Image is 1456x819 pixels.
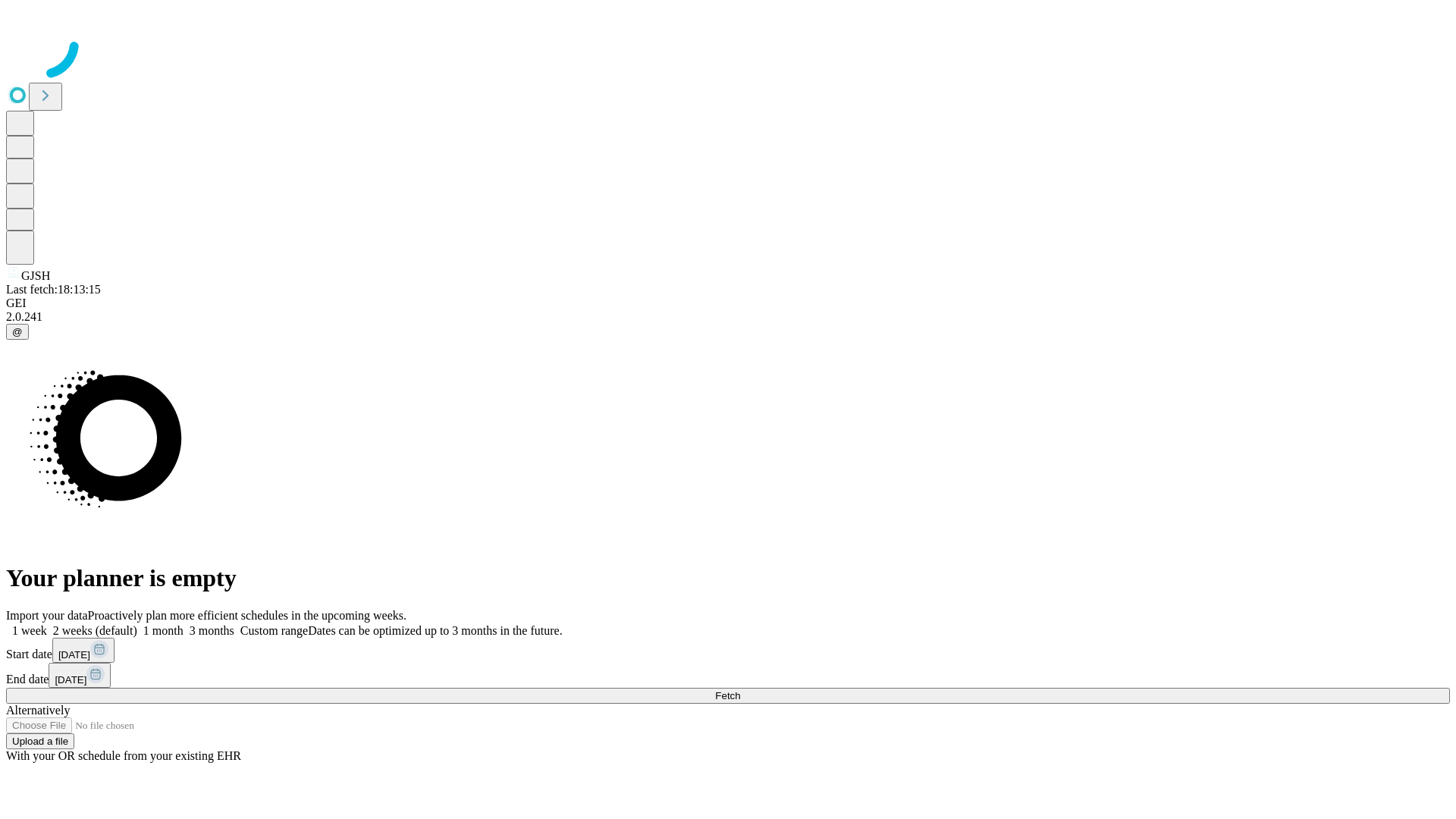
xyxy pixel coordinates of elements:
[12,326,23,337] span: @
[6,688,1450,704] button: Fetch
[6,564,1450,592] h1: Your planner is empty
[55,674,86,686] span: [DATE]
[6,297,1450,310] div: GEI
[88,609,406,622] span: Proactively plan more efficient schedules in the upcoming weeks.
[190,624,234,637] span: 3 months
[6,609,88,622] span: Import your data
[308,624,562,637] span: Dates can be optimized up to 3 months in the future.
[58,649,90,661] span: [DATE]
[52,638,115,663] button: [DATE]
[21,269,50,282] span: GJSH
[6,324,29,340] button: @
[6,704,70,717] span: Alternatively
[240,624,308,637] span: Custom range
[49,663,111,688] button: [DATE]
[715,690,740,701] span: Fetch
[6,663,1450,688] div: End date
[12,624,47,637] span: 1 week
[6,638,1450,663] div: Start date
[6,283,101,296] span: Last fetch: 18:13:15
[6,310,1450,324] div: 2.0.241
[6,733,74,749] button: Upload a file
[143,624,184,637] span: 1 month
[6,749,241,762] span: With your OR schedule from your existing EHR
[53,624,137,637] span: 2 weeks (default)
